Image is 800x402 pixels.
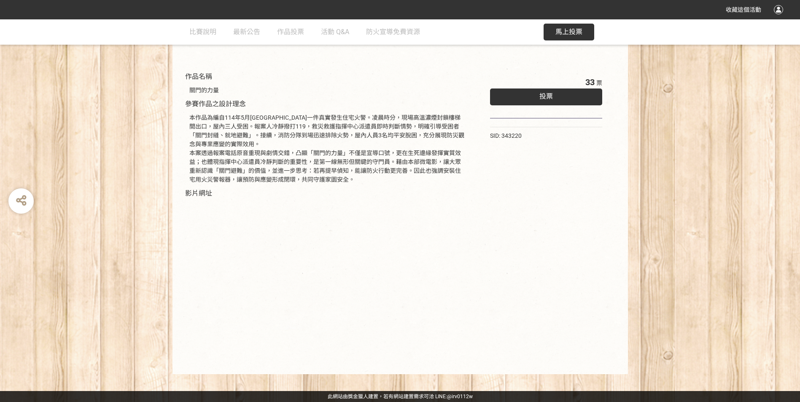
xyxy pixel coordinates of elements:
a: @irv0112w [447,394,473,399]
a: 比賽說明 [189,19,216,45]
span: 活動 Q&A [321,28,349,36]
span: 馬上投票 [555,28,582,36]
div: 關門的力量 [189,86,465,95]
span: 33 [585,77,595,87]
button: 馬上投票 [544,24,594,40]
span: SID: 343220 [490,132,522,139]
span: 影片網址 [185,189,212,197]
span: 票 [596,80,602,86]
span: 最新公告 [233,28,260,36]
span: 收藏這個活動 [726,6,761,13]
a: 作品投票 [277,19,304,45]
span: 投票 [539,92,553,100]
div: 本作品為編自114年5月[GEOGRAPHIC_DATA]一件真實發生住宅火警。凌晨時分，現場高溫濃煙封鎖樓梯間出口，屋內三人受困。報案人冷靜撥打119，救災救護指揮中心派遣員即時判斷情勢，明確... [189,113,465,184]
a: 此網站由獎金獵人建置，若有網站建置需求 [328,394,424,399]
a: 最新公告 [233,19,260,45]
span: 防火宣導免費資源 [366,28,420,36]
span: 作品名稱 [185,72,212,80]
span: 比賽說明 [189,28,216,36]
span: 參賽作品之設計理念 [185,100,246,108]
span: 可洽 LINE: [328,394,473,399]
a: 活動 Q&A [321,19,349,45]
span: 作品投票 [277,28,304,36]
a: 防火宣導免費資源 [366,19,420,45]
